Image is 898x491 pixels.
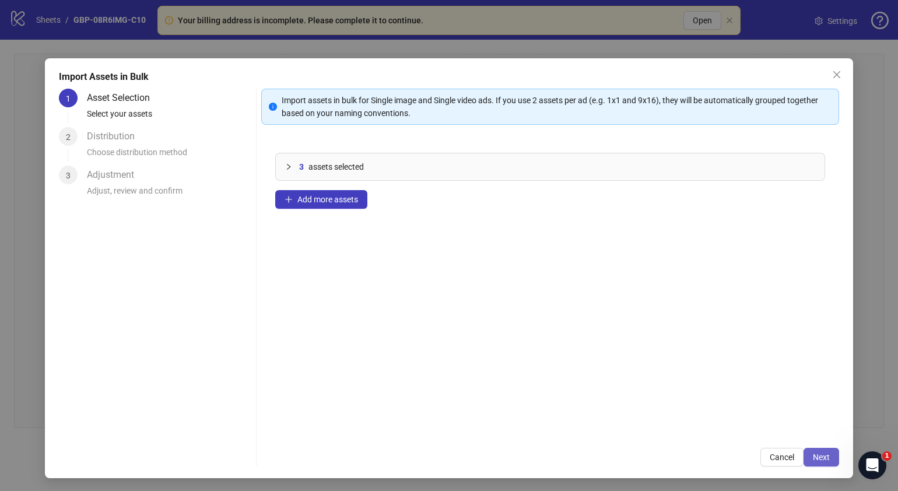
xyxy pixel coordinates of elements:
[285,195,293,204] span: plus
[269,103,277,111] span: info-circle
[299,160,304,173] span: 3
[827,65,846,84] button: Close
[308,160,364,173] span: assets selected
[87,146,251,166] div: Choose distribution method
[832,70,841,79] span: close
[87,184,251,204] div: Adjust, review and confirm
[87,107,251,127] div: Select your assets
[282,94,832,120] div: Import assets in bulk for Single image and Single video ads. If you use 2 assets per ad (e.g. 1x1...
[285,163,292,170] span: collapsed
[813,453,830,462] span: Next
[66,94,71,103] span: 1
[59,70,839,84] div: Import Assets in Bulk
[275,190,367,209] button: Add more assets
[770,453,794,462] span: Cancel
[760,448,804,467] button: Cancel
[66,132,71,142] span: 2
[276,153,825,180] div: 3assets selected
[66,171,71,180] span: 3
[87,166,143,184] div: Adjustment
[882,451,892,461] span: 1
[858,451,886,479] iframe: Intercom live chat
[87,89,159,107] div: Asset Selection
[297,195,358,204] span: Add more assets
[87,127,144,146] div: Distribution
[804,448,839,467] button: Next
